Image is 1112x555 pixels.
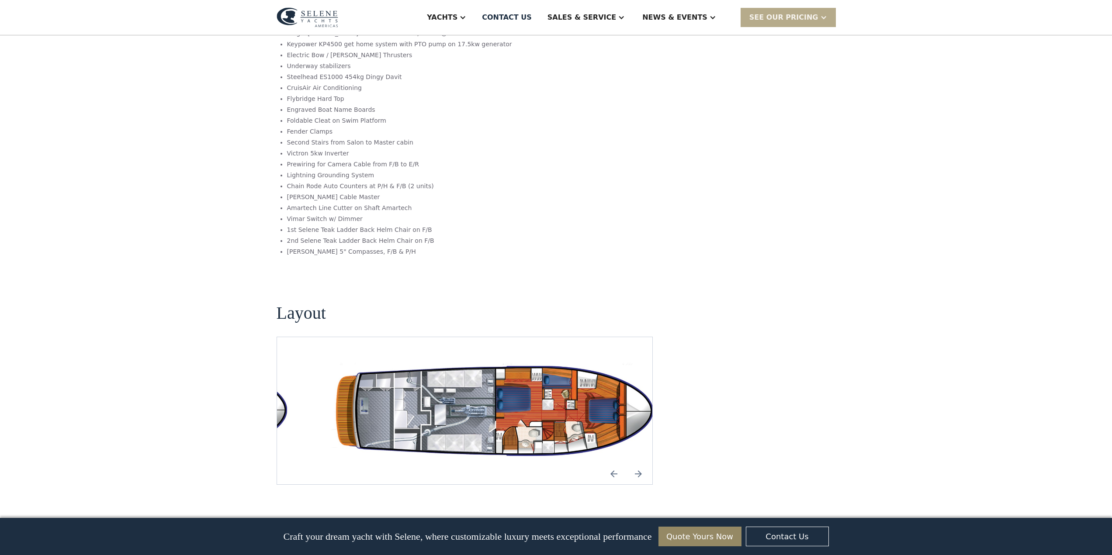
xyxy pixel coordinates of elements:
p: Craft your dream yacht with Selene, where customizable luxury meets exceptional performance [283,531,651,542]
div: Contact US [482,12,532,23]
strong: Yes, I'd like to receive SMS updates. [10,355,104,361]
div: SEE Our Pricing [741,8,836,27]
li: Second Stairs from Salon to Master cabin [287,138,512,147]
li: Prewiring for Camera Cable from F/B to E/R [287,160,512,169]
img: icon [603,463,624,484]
a: open lightbox [319,358,680,463]
span: We respect your time - only the good stuff, never spam. [1,327,136,342]
li: Flybridge Hard Top [287,94,512,103]
span: Tick the box below to receive occasional updates, exclusive offers, and VIP access via text message. [1,298,139,321]
span: Reply STOP to unsubscribe at any time. [2,355,135,369]
img: logo [277,7,338,28]
li: Chain Rode Auto Counters at P/H & F/B (2 units) [287,182,512,191]
strong: I want to subscribe to your Newsletter. [2,382,80,396]
li: CruisAir Air Conditioning [287,83,512,93]
a: Previous slide [603,463,624,484]
span: Unsubscribe any time by clicking the link at the bottom of any message [2,382,139,404]
li: Foldable Cleat on Swim Platform [287,116,512,125]
li: Keypower KP4500 get home system with PTO pump on 17.5kw generator [287,40,512,49]
li: [PERSON_NAME] Cable Master [287,193,512,202]
img: icon [628,463,649,484]
li: [PERSON_NAME] 5" Compasses, F/B & P/H [287,247,512,256]
li: Engraved Boat Name Boards [287,105,512,114]
div: SEE Our Pricing [749,12,818,23]
h2: Layout [277,303,326,323]
li: Steelhead ES1000 454kg Dingy Davit [287,72,512,82]
li: Victron 5kw Inverter [287,149,512,158]
div: 6 / 7 [319,358,680,463]
div: Yachts [427,12,457,23]
div: Sales & Service [547,12,616,23]
a: Next slide [628,463,649,484]
li: 2nd Selene Teak Ladder Back Helm Chair on F/B [287,236,512,245]
input: Yes, I'd like to receive SMS updates.Reply STOP to unsubscribe at any time. [2,354,8,360]
a: Contact Us [746,527,829,546]
li: Electric Bow / [PERSON_NAME] Thrusters [287,51,512,60]
li: 1st Selene Teak Ladder Back Helm Chair on F/B [287,225,512,234]
li: Fender Clamps [287,127,512,136]
li: Amartech Line Cutter on Shaft Amartech [287,203,512,213]
li: Lightning Grounding System [287,171,512,180]
li: Vimar Switch w/ Dimmer [287,214,512,224]
input: I want to subscribe to your Newsletter.Unsubscribe any time by clicking the link at the bottom of... [2,382,8,387]
a: Quote Yours Now [658,527,741,546]
div: News & EVENTS [642,12,707,23]
li: Underway stabilizers [287,62,512,71]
